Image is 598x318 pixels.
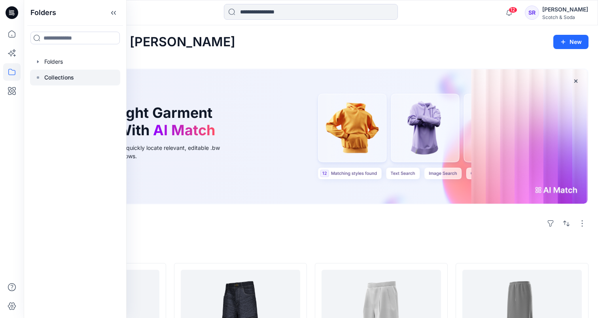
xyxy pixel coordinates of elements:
[33,35,235,49] h2: Welcome back, [PERSON_NAME]
[525,6,539,20] div: SR
[53,144,231,160] div: Use text or image search to quickly locate relevant, editable .bw files for faster design workflows.
[542,14,588,20] div: Scotch & Soda
[553,35,589,49] button: New
[509,7,517,13] span: 12
[153,121,215,139] span: AI Match
[44,73,74,82] p: Collections
[542,5,588,14] div: [PERSON_NAME]
[33,246,589,255] h4: Styles
[53,104,219,138] h1: Find the Right Garment Instantly With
